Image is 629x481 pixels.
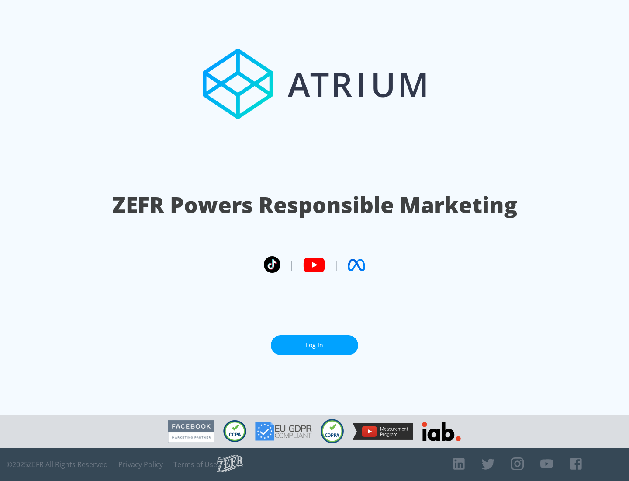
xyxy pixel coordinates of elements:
span: | [289,258,294,272]
a: Log In [271,335,358,355]
a: Terms of Use [173,460,217,469]
span: © 2025 ZEFR All Rights Reserved [7,460,108,469]
h1: ZEFR Powers Responsible Marketing [112,190,517,220]
a: Privacy Policy [118,460,163,469]
img: CCPA Compliant [223,420,246,442]
img: Facebook Marketing Partner [168,420,214,443]
img: IAB [422,422,461,441]
img: GDPR Compliant [255,422,312,441]
img: YouTube Measurement Program [353,423,413,440]
span: | [334,258,339,272]
img: COPPA Compliant [321,419,344,443]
